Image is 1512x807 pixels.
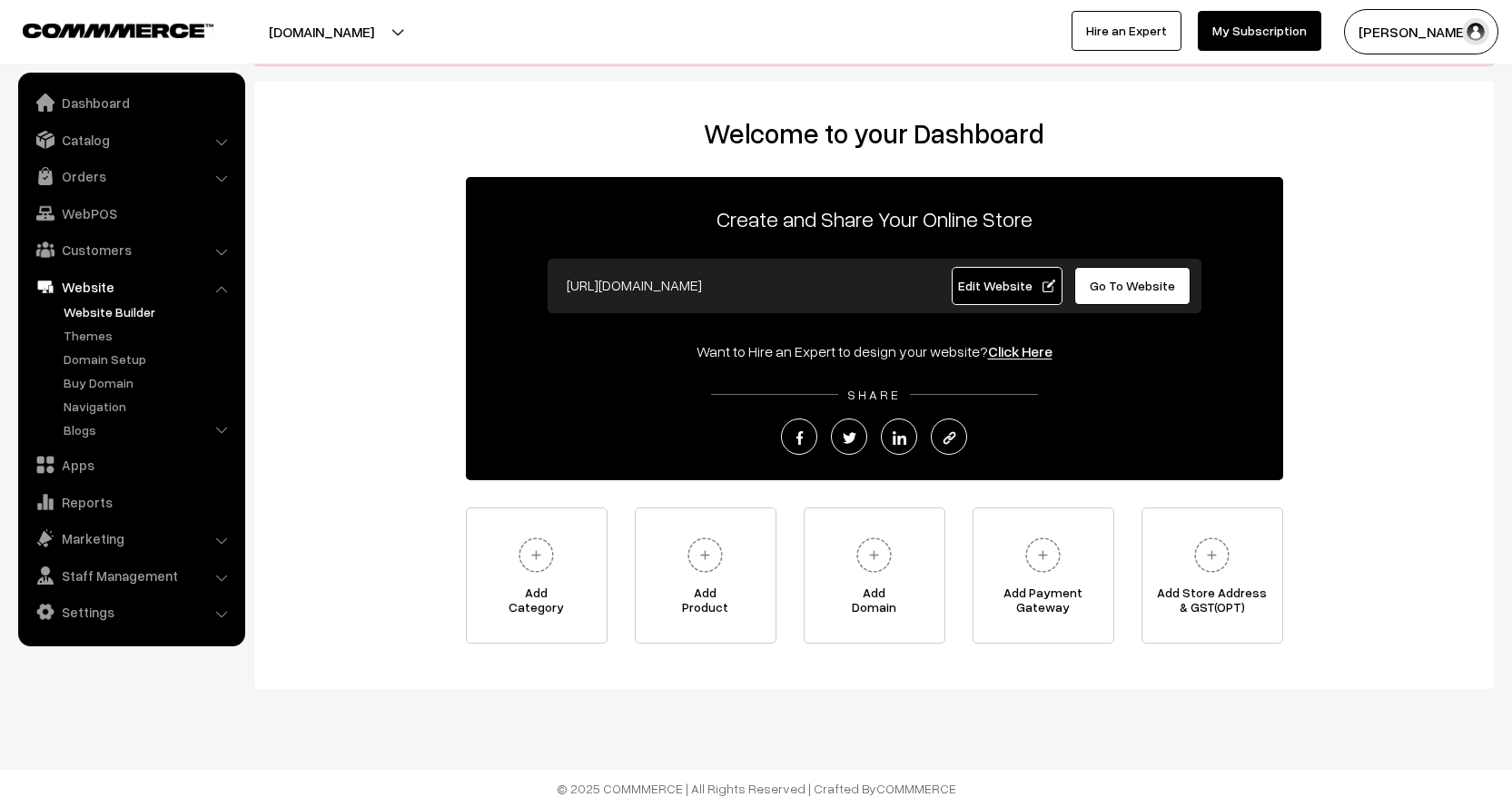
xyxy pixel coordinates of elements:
[804,507,945,644] a: AddDomain
[23,522,239,555] a: Marketing
[205,9,438,54] button: [DOMAIN_NAME]
[466,202,1283,235] p: Create and Share Your Online Store
[952,267,1062,305] a: Edit Website
[23,86,239,119] a: Dashboard
[59,326,239,345] a: Themes
[1072,11,1181,51] a: Hire an Expert
[23,123,239,156] a: Catalog
[23,486,239,518] a: Reports
[805,586,944,622] span: Add Domain
[1018,530,1068,580] img: plus.svg
[958,278,1055,293] span: Edit Website
[838,387,910,402] span: SHARE
[23,448,239,481] a: Apps
[23,197,239,230] a: WebPOS
[466,340,1283,362] div: Want to Hire an Expert to design your website?
[636,586,776,622] span: Add Product
[1462,18,1489,45] img: user
[59,420,239,439] a: Blogs
[511,530,561,580] img: plus.svg
[23,271,239,303] a: Website
[988,342,1052,360] a: Click Here
[59,397,239,416] a: Navigation
[635,507,776,644] a: AddProduct
[23,24,213,37] img: COMMMERCE
[466,507,608,644] a: AddCategory
[973,507,1114,644] a: Add PaymentGateway
[59,302,239,321] a: Website Builder
[59,349,239,369] a: Domain Setup
[1198,11,1321,51] a: My Subscription
[23,559,239,592] a: Staff Management
[1187,530,1237,580] img: plus.svg
[1344,9,1498,54] button: [PERSON_NAME]
[23,233,239,266] a: Customers
[1142,586,1282,622] span: Add Store Address & GST(OPT)
[876,781,956,796] a: COMMMERCE
[849,530,899,580] img: plus.svg
[467,586,607,622] span: Add Category
[1074,267,1191,305] a: Go To Website
[23,160,239,192] a: Orders
[59,373,239,392] a: Buy Domain
[23,595,239,628] a: Settings
[23,18,182,40] a: COMMMERCE
[272,117,1476,150] h2: Welcome to your Dashboard
[1090,278,1175,293] span: Go To Website
[1141,507,1283,644] a: Add Store Address& GST(OPT)
[680,530,730,580] img: plus.svg
[973,586,1113,622] span: Add Payment Gateway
